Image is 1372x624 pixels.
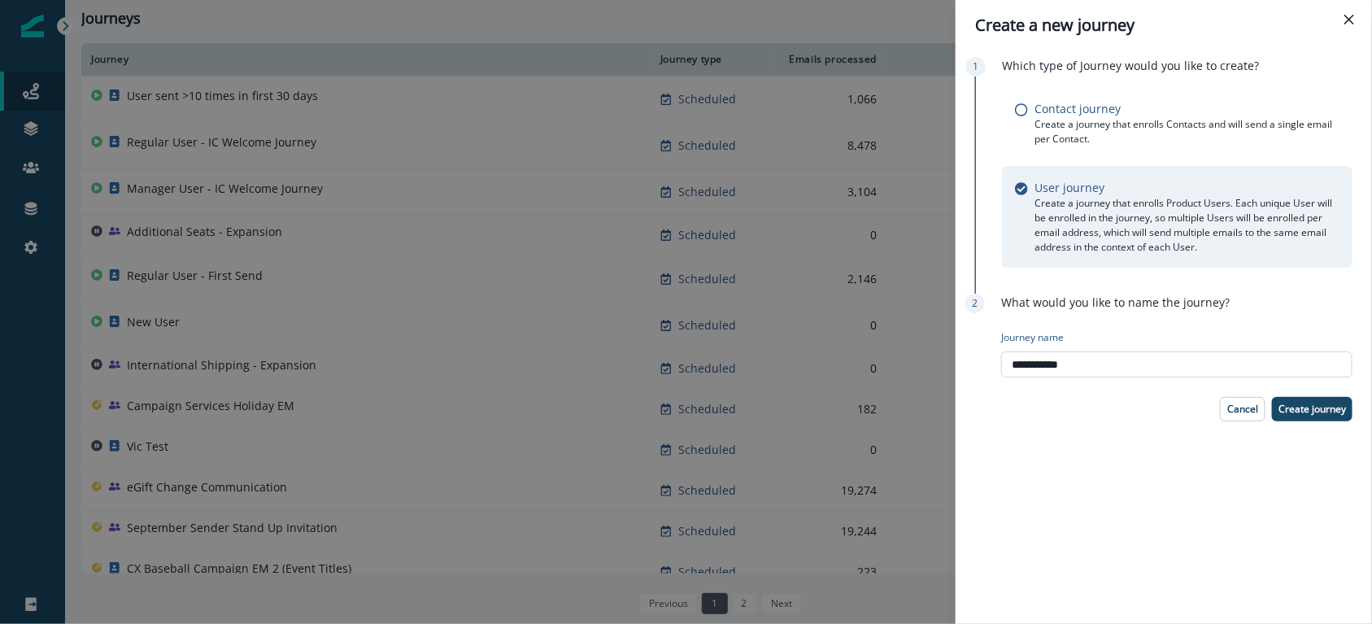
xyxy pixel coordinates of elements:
[1227,404,1258,415] p: Cancel
[973,59,979,74] p: 1
[1336,7,1362,33] button: Close
[1001,294,1230,311] p: What would you like to name the journey?
[975,13,1352,37] div: Create a new journey
[1272,397,1352,421] button: Create journey
[1034,100,1121,117] p: Contact journey
[973,296,978,311] p: 2
[1034,117,1339,146] p: Create a journey that enrolls Contacts and will send a single email per Contact.
[1034,196,1339,255] p: Create a journey that enrolls Product Users. Each unique User will be enrolled in the journey, so...
[1001,330,1064,345] p: Journey name
[1002,57,1259,74] p: Which type of Journey would you like to create?
[1034,179,1104,196] p: User journey
[1220,397,1265,421] button: Cancel
[1278,404,1346,415] p: Create journey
